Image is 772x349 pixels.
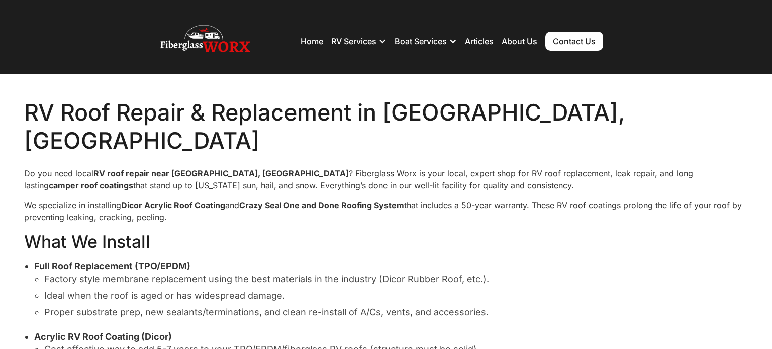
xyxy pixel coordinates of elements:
a: About Us [502,36,537,46]
div: RV Services [331,36,376,46]
strong: Dicor Acrylic Roof Coating [121,200,225,210]
li: Ideal when the roof is aged or has widespread damage. [44,289,748,302]
p: We specialize in installing and that includes a 50-year warranty. These RV roof coatings prolong ... [24,199,748,223]
img: Fiberglass WorX – RV Repair, RV Roof & RV Detailing [160,21,250,61]
div: Boat Services [395,36,447,46]
div: Boat Services [395,26,457,56]
div: RV Services [331,26,387,56]
li: Proper substrate prep, new sealants/terminations, and clean re-install of A/Cs, vents, and access... [44,306,748,318]
strong: RV roof repair near [GEOGRAPHIC_DATA], [GEOGRAPHIC_DATA] [93,168,349,178]
a: Home [301,36,323,46]
h2: What We Install [24,231,748,252]
a: Articles [465,36,494,46]
strong: Acrylic RV Roof Coating (Dicor) [34,331,172,342]
li: Factory style membrane replacement using the best materials in the industry (Dicor Rubber Roof, e... [44,273,748,285]
strong: camper roof coatings [49,180,133,190]
h1: RV Roof Repair & Replacement in [GEOGRAPHIC_DATA], [GEOGRAPHIC_DATA] [24,98,748,155]
strong: Crazy Seal One and Done Roofing System [239,200,404,210]
strong: Full Roof Replacement (TPO/EPDM) [34,261,190,271]
a: Contact Us [545,32,603,51]
p: Do you need local ? Fiberglass Worx is your local, expert shop for RV roof replacement, leak repa... [24,167,748,191]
